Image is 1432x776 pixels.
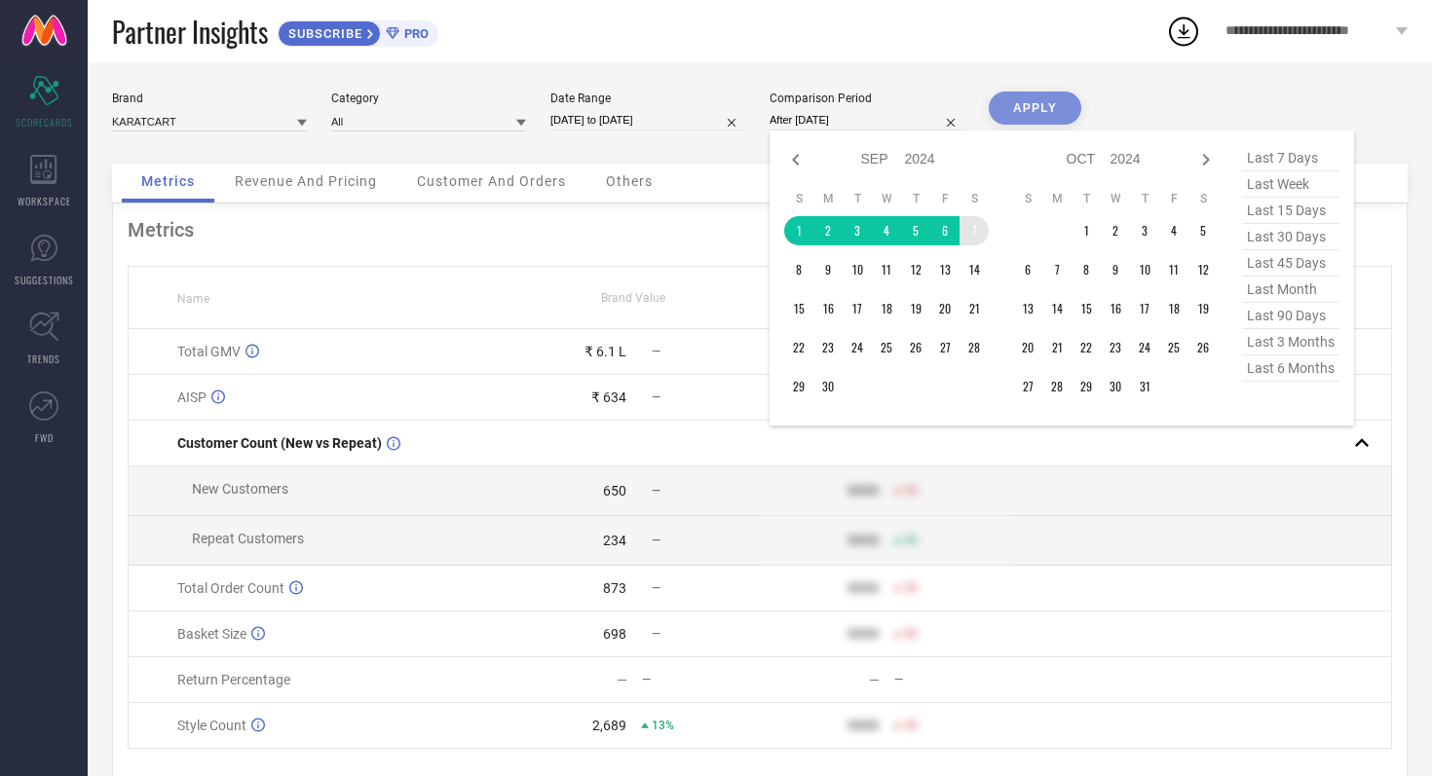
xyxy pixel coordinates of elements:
[930,216,960,245] td: Fri Sep 06 2024
[591,389,626,405] div: ₹ 634
[15,273,74,287] span: SUGGESTIONS
[1101,191,1130,206] th: Wednesday
[1101,255,1130,284] td: Wed Oct 09 2024
[843,255,872,284] td: Tue Sep 10 2024
[1042,255,1072,284] td: Mon Oct 07 2024
[904,581,918,595] span: 50
[901,191,930,206] th: Thursday
[894,673,1011,686] div: —
[1072,294,1101,323] td: Tue Oct 15 2024
[1159,216,1188,245] td: Fri Oct 04 2024
[1188,255,1218,284] td: Sat Oct 12 2024
[35,430,54,445] span: FWD
[1188,294,1218,323] td: Sat Oct 19 2024
[843,333,872,362] td: Tue Sep 24 2024
[848,580,879,596] div: 9999
[848,626,879,642] div: 9999
[1130,255,1159,284] td: Thu Oct 10 2024
[1159,294,1188,323] td: Fri Oct 18 2024
[960,216,989,245] td: Sat Sep 07 2024
[192,481,288,497] span: New Customers
[843,191,872,206] th: Tuesday
[652,484,660,498] span: —
[652,719,674,732] span: 13%
[843,216,872,245] td: Tue Sep 03 2024
[550,110,745,130] input: Select date range
[930,191,960,206] th: Friday
[1242,171,1339,198] span: last week
[1159,255,1188,284] td: Fri Oct 11 2024
[177,344,241,359] span: Total GMV
[1042,333,1072,362] td: Mon Oct 21 2024
[128,218,1392,241] div: Metrics
[843,294,872,323] td: Tue Sep 17 2024
[848,483,879,499] div: 9999
[1042,191,1072,206] th: Monday
[584,344,626,359] div: ₹ 6.1 L
[960,333,989,362] td: Sat Sep 28 2024
[901,333,930,362] td: Thu Sep 26 2024
[177,389,207,405] span: AISP
[872,255,901,284] td: Wed Sep 11 2024
[603,626,626,642] div: 698
[16,115,73,129] span: SCORECARDS
[1130,294,1159,323] td: Thu Oct 17 2024
[601,291,665,305] span: Brand Value
[177,580,284,596] span: Total Order Count
[904,484,918,498] span: 50
[1072,333,1101,362] td: Tue Oct 22 2024
[1013,372,1042,401] td: Sun Oct 27 2024
[192,531,304,546] span: Repeat Customers
[901,216,930,245] td: Thu Sep 05 2024
[813,294,843,323] td: Mon Sep 16 2024
[1042,294,1072,323] td: Mon Oct 14 2024
[960,255,989,284] td: Sat Sep 14 2024
[872,333,901,362] td: Wed Sep 25 2024
[1101,372,1130,401] td: Wed Oct 30 2024
[1130,372,1159,401] td: Thu Oct 31 2024
[784,216,813,245] td: Sun Sep 01 2024
[1072,191,1101,206] th: Tuesday
[1130,216,1159,245] td: Thu Oct 03 2024
[1101,333,1130,362] td: Wed Oct 23 2024
[1072,255,1101,284] td: Tue Oct 08 2024
[177,292,209,306] span: Name
[278,16,438,47] a: SUBSCRIBEPRO
[1242,277,1339,303] span: last month
[848,533,879,548] div: 9999
[1042,372,1072,401] td: Mon Oct 28 2024
[813,255,843,284] td: Mon Sep 09 2024
[652,345,660,358] span: —
[784,372,813,401] td: Sun Sep 29 2024
[141,173,195,189] span: Metrics
[901,294,930,323] td: Thu Sep 19 2024
[904,627,918,641] span: 50
[1130,333,1159,362] td: Thu Oct 24 2024
[1013,333,1042,362] td: Sun Oct 20 2024
[1188,191,1218,206] th: Saturday
[1242,303,1339,329] span: last 90 days
[1072,372,1101,401] td: Tue Oct 29 2024
[872,294,901,323] td: Wed Sep 18 2024
[770,110,964,130] input: Select comparison period
[1242,145,1339,171] span: last 7 days
[331,92,526,105] div: Category
[1072,216,1101,245] td: Tue Oct 01 2024
[177,435,382,451] span: Customer Count (New vs Repeat)
[112,92,307,105] div: Brand
[279,26,367,41] span: SUBSCRIBE
[18,194,71,208] span: WORKSPACE
[1101,216,1130,245] td: Wed Oct 02 2024
[177,626,246,642] span: Basket Size
[1013,255,1042,284] td: Sun Oct 06 2024
[784,191,813,206] th: Sunday
[1242,250,1339,277] span: last 45 days
[784,255,813,284] td: Sun Sep 08 2024
[177,672,290,687] span: Return Percentage
[652,534,660,547] span: —
[617,672,627,687] div: —
[1188,333,1218,362] td: Sat Oct 26 2024
[901,255,930,284] td: Thu Sep 12 2024
[1159,333,1188,362] td: Fri Oct 25 2024
[872,216,901,245] td: Wed Sep 04 2024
